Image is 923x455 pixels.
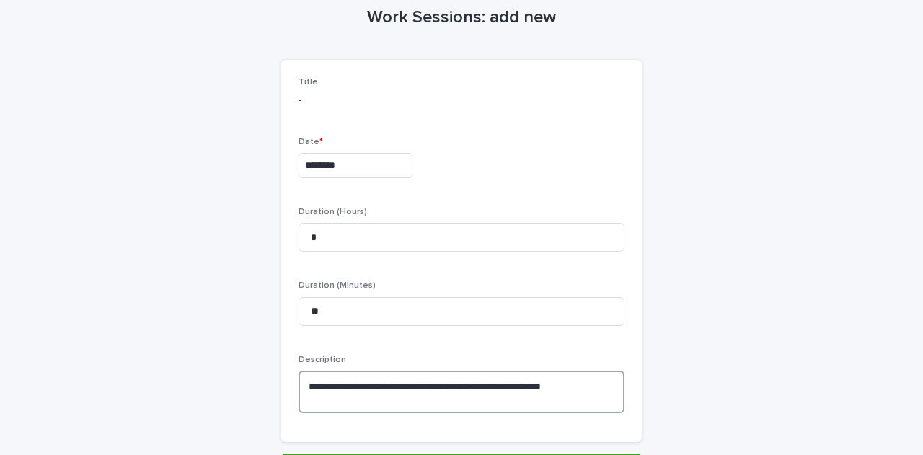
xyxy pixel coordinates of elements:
span: Duration (Minutes) [299,281,376,290]
p: - [299,93,624,108]
h1: Work Sessions: add new [281,7,642,28]
span: Duration (Hours) [299,208,367,216]
span: Date [299,138,323,146]
span: Title [299,78,318,87]
span: Description [299,355,346,364]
